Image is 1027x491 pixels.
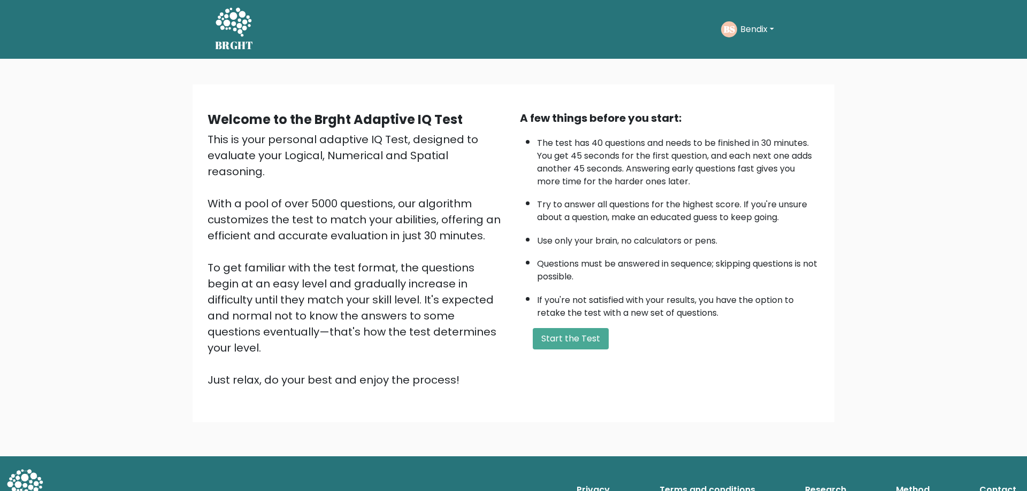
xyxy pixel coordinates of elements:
[537,229,819,247] li: Use only your brain, no calculators or pens.
[215,39,254,52] h5: BRGHT
[537,289,819,319] li: If you're not satisfied with your results, you have the option to retake the test with a new set ...
[520,110,819,126] div: A few things before you start:
[208,131,507,388] div: This is your personal adaptive IQ Test, designed to evaluate your Logical, Numerical and Spatial ...
[537,131,819,188] li: The test has 40 questions and needs to be finished in 30 minutes. You get 45 seconds for the firs...
[533,328,609,349] button: Start the Test
[537,193,819,224] li: Try to answer all questions for the highest score. If you're unsure about a question, make an edu...
[724,23,735,35] text: BS
[737,22,777,36] button: Bendix
[208,111,463,128] b: Welcome to the Brght Adaptive IQ Test
[537,252,819,283] li: Questions must be answered in sequence; skipping questions is not possible.
[215,4,254,54] a: BRGHT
